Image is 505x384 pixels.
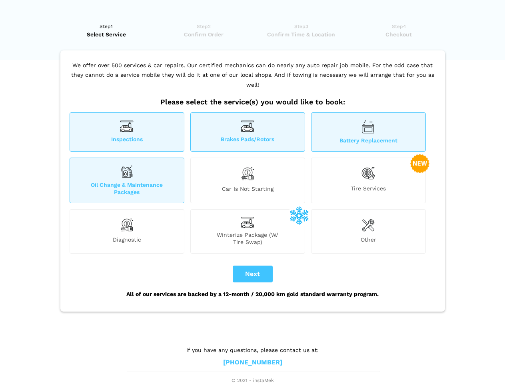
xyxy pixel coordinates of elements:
span: Select Service [60,30,153,38]
span: Car is not starting [191,185,305,196]
span: © 2021 - instaMek [127,378,379,384]
a: Step2 [158,22,250,38]
img: winterize-icon_1.png [289,206,309,225]
a: Step1 [60,22,153,38]
span: Other [311,236,425,246]
span: Diagnostic [70,236,184,246]
span: Brakes Pads/Rotors [191,136,305,144]
img: new-badge-2-48.png [410,154,429,173]
span: Confirm Order [158,30,250,38]
p: If you have any questions, please contact us at: [127,346,379,354]
a: Step4 [353,22,445,38]
a: Step3 [255,22,347,38]
span: Winterize Package (W/ Tire Swap) [191,231,305,246]
h2: Please select the service(s) you would like to book: [68,98,438,106]
div: All of our services are backed by a 12-month / 20,000 km gold standard warranty program. [68,282,438,306]
span: Battery Replacement [311,137,425,144]
span: Tire Services [311,185,425,196]
span: Inspections [70,136,184,144]
span: Oil Change & Maintenance Packages [70,181,184,196]
span: Confirm Time & Location [255,30,347,38]
a: [PHONE_NUMBER] [223,358,282,367]
p: We offer over 500 services & car repairs. Our certified mechanics can do nearly any auto repair j... [68,60,438,98]
span: Checkout [353,30,445,38]
button: Next [233,266,273,282]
